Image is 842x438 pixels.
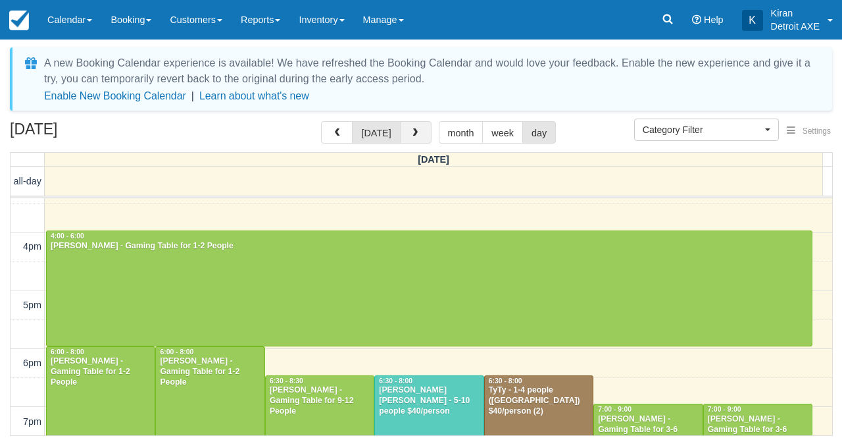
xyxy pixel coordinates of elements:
span: all-day [14,176,41,186]
button: Settings [779,122,839,141]
span: 7:00 - 9:00 [708,406,741,413]
img: checkfront-main-nav-mini-logo.png [9,11,29,30]
span: 4pm [23,241,41,252]
button: Enable New Booking Calendar [44,90,186,103]
button: month [439,121,483,144]
span: 6:00 - 8:00 [160,348,193,356]
div: TyTy - 1-4 people ([GEOGRAPHIC_DATA]) $40/person (2) [488,385,589,417]
i: Help [692,15,701,24]
span: 5pm [23,300,41,310]
button: day [522,121,556,144]
span: 7:00 - 9:00 [598,406,631,413]
span: 6:30 - 8:00 [489,377,522,385]
span: 6pm [23,358,41,368]
p: Kiran [771,7,820,20]
span: Settings [803,126,831,136]
span: 4:00 - 6:00 [51,233,84,240]
div: [PERSON_NAME] - Gaming Table for 1-2 People [50,356,151,388]
div: K [742,10,763,31]
div: [PERSON_NAME] - Gaming Table for 9-12 People [269,385,370,417]
span: 7pm [23,416,41,427]
div: [PERSON_NAME] - Gaming Table for 1-2 People [50,241,808,252]
span: 6:30 - 8:00 [379,377,412,385]
span: Help [704,14,724,25]
div: [PERSON_NAME] - Gaming Table for 1-2 People [159,356,260,388]
span: 6:30 - 8:30 [270,377,303,385]
span: Category Filter [643,123,762,136]
p: Detroit AXE [771,20,820,33]
span: | [191,90,194,101]
a: Learn about what's new [199,90,309,101]
div: A new Booking Calendar experience is available! We have refreshed the Booking Calendar and would ... [44,55,816,87]
span: 6:00 - 8:00 [51,348,84,356]
a: 4:00 - 6:00[PERSON_NAME] - Gaming Table for 1-2 People [46,231,812,346]
button: Category Filter [634,119,779,141]
div: [PERSON_NAME] [PERSON_NAME] - 5-10 people $40/person [378,385,480,417]
button: [DATE] [352,121,400,144]
span: [DATE] [418,154,449,165]
h2: [DATE] [10,121,176,146]
button: week [482,121,523,144]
